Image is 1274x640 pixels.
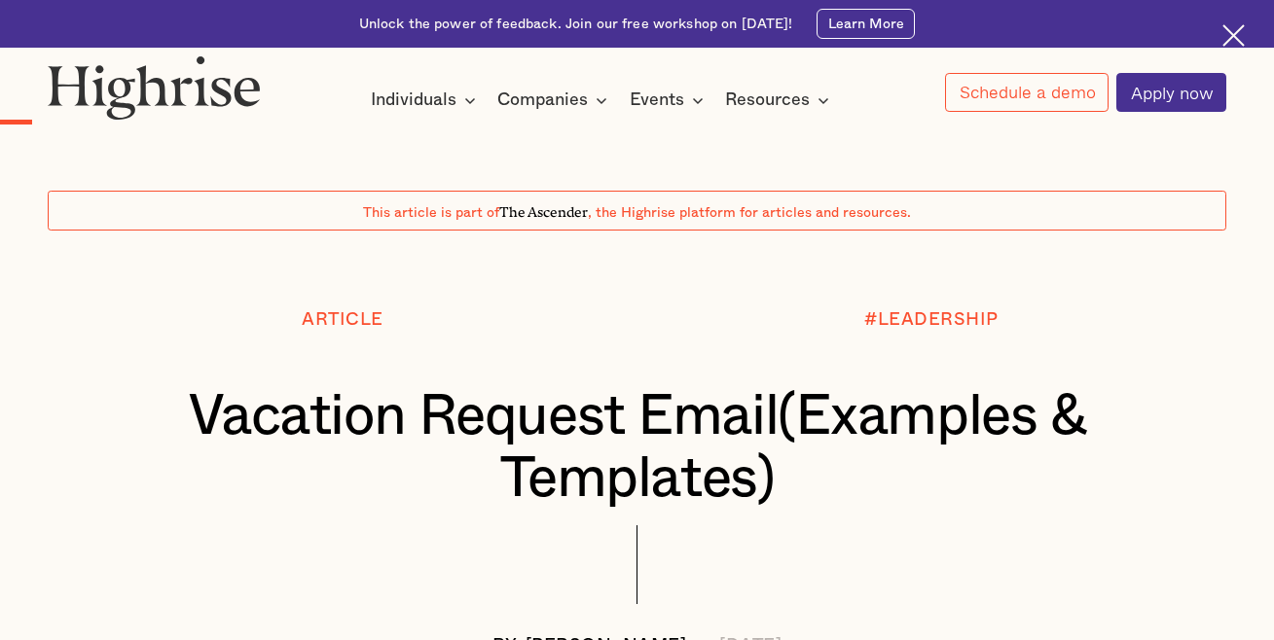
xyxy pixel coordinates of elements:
[630,89,684,112] div: Events
[363,205,499,220] span: This article is part of
[725,89,835,112] div: Resources
[48,55,261,120] img: Highrise logo
[588,205,911,220] span: , the Highrise platform for articles and resources.
[1116,73,1226,112] a: Apply now
[1222,24,1245,47] img: Cross icon
[371,89,482,112] div: Individuals
[371,89,456,112] div: Individuals
[302,310,383,330] div: Article
[817,9,915,40] a: Learn More
[725,89,810,112] div: Resources
[497,89,613,112] div: Companies
[497,89,588,112] div: Companies
[359,15,793,33] div: Unlock the power of feedback. Join our free workshop on [DATE]!
[499,200,588,217] span: The Ascender
[945,73,1109,112] a: Schedule a demo
[630,89,710,112] div: Events
[96,385,1177,510] h1: Vacation Request Email(Examples & Templates)
[864,310,999,330] div: #LEADERSHIP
